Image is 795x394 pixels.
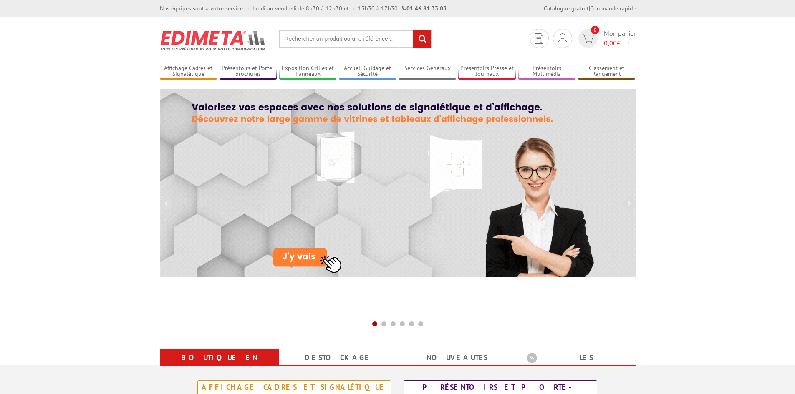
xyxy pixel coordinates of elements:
[544,4,636,13] div: |
[604,29,636,48] span: Mon panier
[160,4,447,13] div: Nos équipes sont à votre service du lundi au vendredi de 8h30 à 12h30 et de 13h30 à 17h30
[582,34,594,43] img: devis rapide
[527,350,626,380] a: Les promotions
[458,65,516,78] a: Présentoirs Presse et Journaux
[279,65,337,78] a: Exposition Grilles et Panneaux
[558,33,567,43] img: devis rapide
[289,350,388,365] a: Destockage
[279,30,432,48] input: Rechercher un produit ou une référence...
[399,65,456,78] a: Services Généraux
[160,25,266,56] img: Présentoir, panneau, stand - Edimeta - PLV, affichage, mobilier bureau, entreprise
[200,383,389,392] div: Affichage Cadres et Signalétique
[578,65,636,78] a: Classement et Rangement
[576,29,636,48] a: devis rapide 0 Mon panier 0,00€ HT
[527,350,631,367] b: Les promotions
[339,65,396,78] a: Accueil Guidage et Sécurité
[402,5,447,12] strong: 01 46 81 33 03
[604,39,617,47] span: 0,00
[544,5,589,12] a: Catalogue gratuit
[535,33,543,44] img: devis rapide
[160,65,217,78] a: Affichage Cadres et Signalétique
[604,38,636,48] span: € HT
[413,30,431,48] input: rechercher
[590,5,636,12] a: Commande rapide
[591,26,599,34] span: 0
[408,350,507,365] a: nouveautés
[220,65,277,78] a: Présentoirs et Porte-brochures
[518,65,576,78] a: Présentoirs Multimédia
[170,350,269,380] a: Boutique en ligne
